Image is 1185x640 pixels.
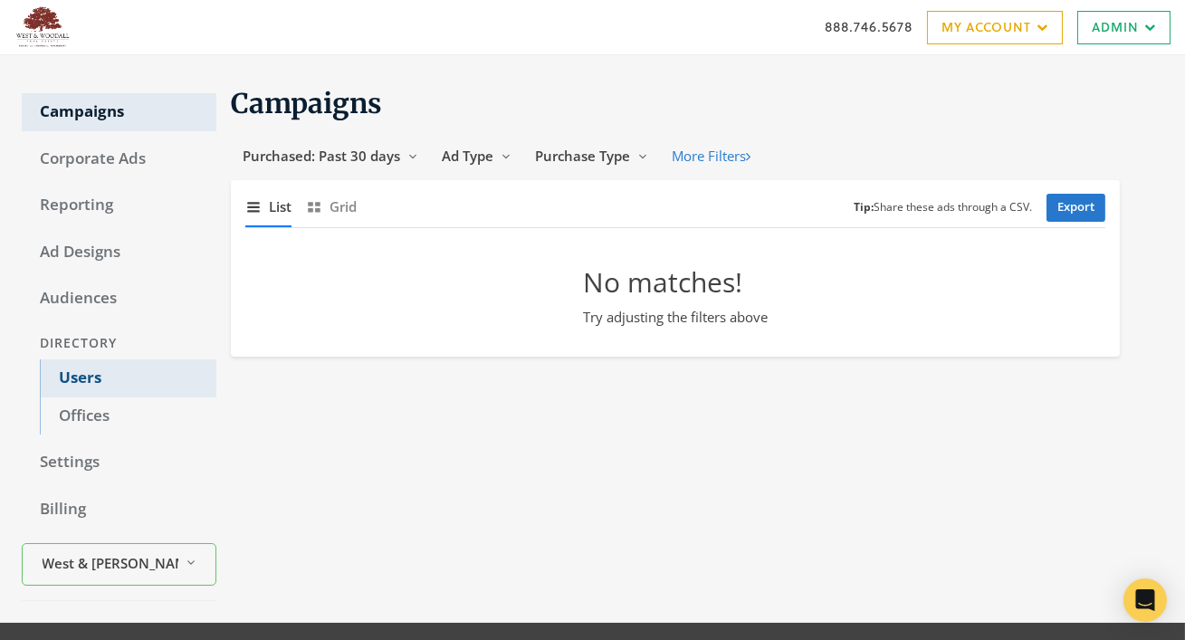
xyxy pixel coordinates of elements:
a: Corporate Ads [22,140,216,178]
span: Purchase Type [535,147,630,165]
span: Purchased: Past 30 days [243,147,400,165]
a: Offices [40,397,216,435]
p: Try adjusting the filters above [583,307,768,328]
button: Purchase Type [523,139,660,173]
span: List [269,196,291,217]
a: Ad Designs [22,234,216,272]
a: Billing [22,491,216,529]
span: Ad Type [442,147,493,165]
span: Campaigns [231,86,382,120]
a: Audiences [22,280,216,318]
button: Ad Type [430,139,523,173]
a: My Account [927,11,1063,44]
div: Open Intercom Messenger [1123,578,1167,622]
a: Export [1046,194,1105,222]
span: West & [PERSON_NAME] Real Estate [43,553,178,574]
button: West & [PERSON_NAME] Real Estate [22,543,216,586]
a: Reporting [22,186,216,224]
span: Grid [330,196,357,217]
a: Admin [1077,11,1171,44]
button: Purchased: Past 30 days [231,139,430,173]
div: Directory [22,327,216,360]
a: 888.746.5678 [825,17,913,36]
a: Campaigns [22,93,216,131]
small: Share these ads through a CSV. [854,199,1032,216]
button: List [245,187,291,226]
button: Grid [306,187,357,226]
a: Settings [22,444,216,482]
button: More Filters [660,139,762,173]
b: Tip: [854,199,874,215]
h2: No matches! [583,264,768,300]
a: Users [40,359,216,397]
img: Adwerx [14,5,71,50]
